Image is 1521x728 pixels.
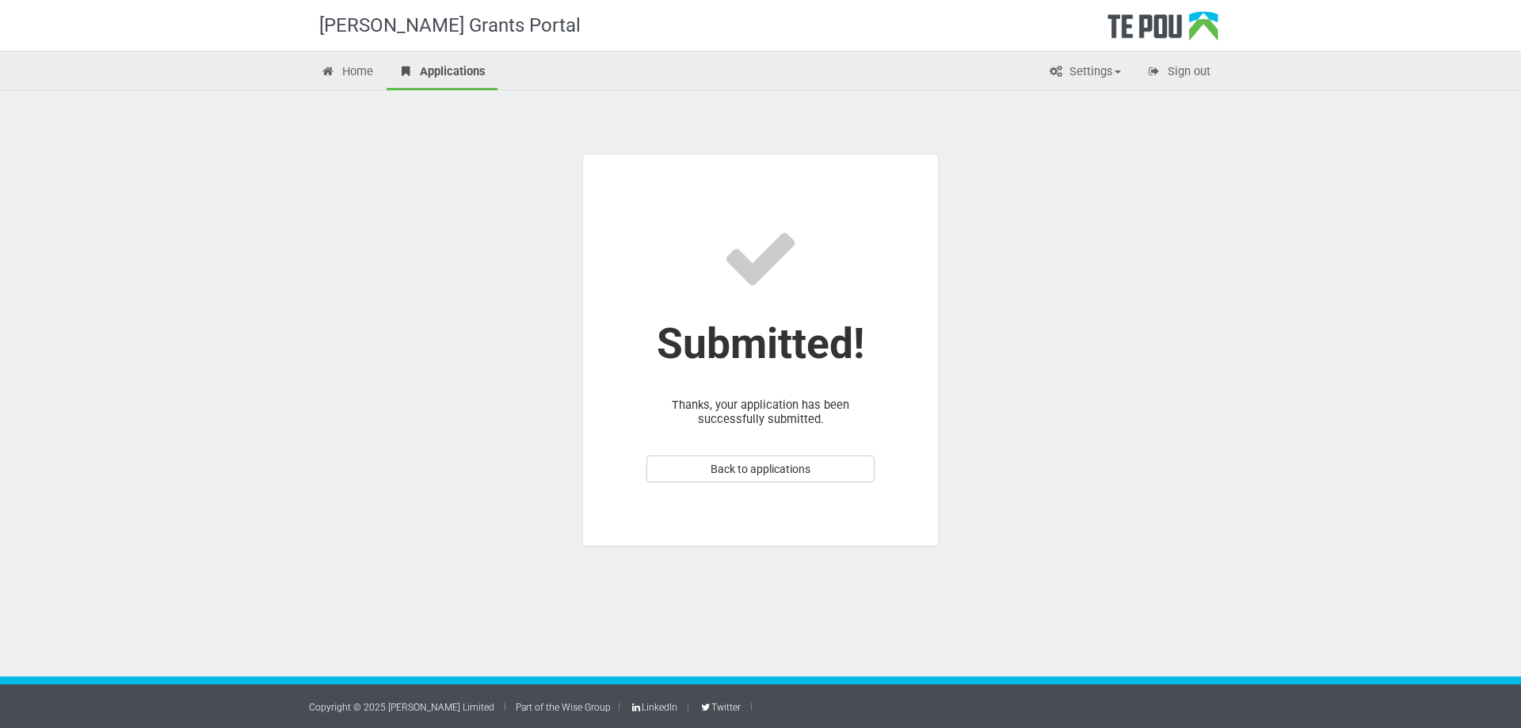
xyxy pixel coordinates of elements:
a: Back to applications [646,455,875,482]
a: Applications [387,55,497,90]
div: Te Pou Logo [1107,11,1218,51]
a: Settings [1036,55,1133,90]
a: Sign out [1134,55,1222,90]
div: Submitted! [646,337,875,351]
a: Copyright © 2025 [PERSON_NAME] Limited [309,702,494,713]
a: Part of the Wise Group [516,702,611,713]
a: Twitter [699,702,740,713]
a: LinkedIn [630,702,677,713]
a: Home [309,55,385,90]
section: Thanks, your application has been successfully submitted. [582,154,939,547]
